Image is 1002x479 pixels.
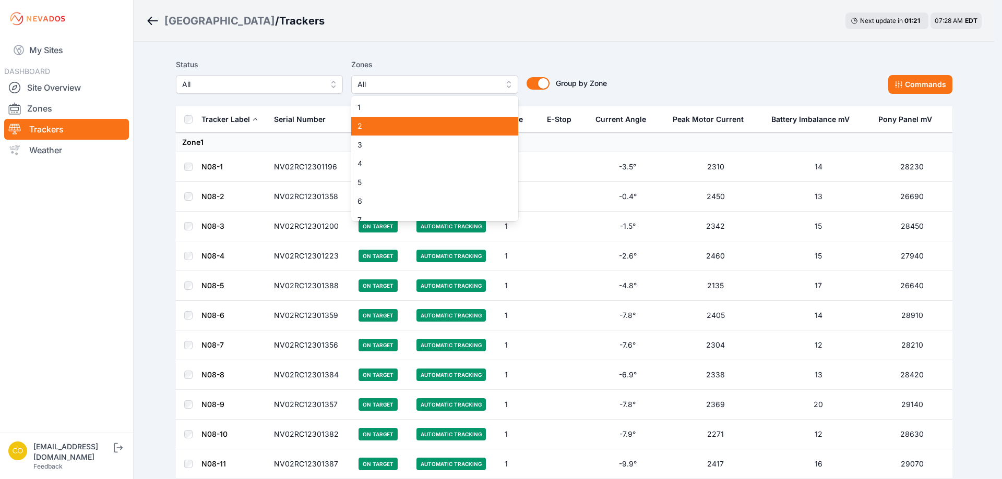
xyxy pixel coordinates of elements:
span: 7 [357,215,499,225]
span: 4 [357,158,499,169]
span: All [357,78,497,91]
span: 2 [357,121,499,131]
span: 5 [357,177,499,188]
button: All [351,75,518,94]
div: All [351,96,518,221]
span: 1 [357,102,499,113]
span: 6 [357,196,499,206]
span: 3 [357,140,499,150]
